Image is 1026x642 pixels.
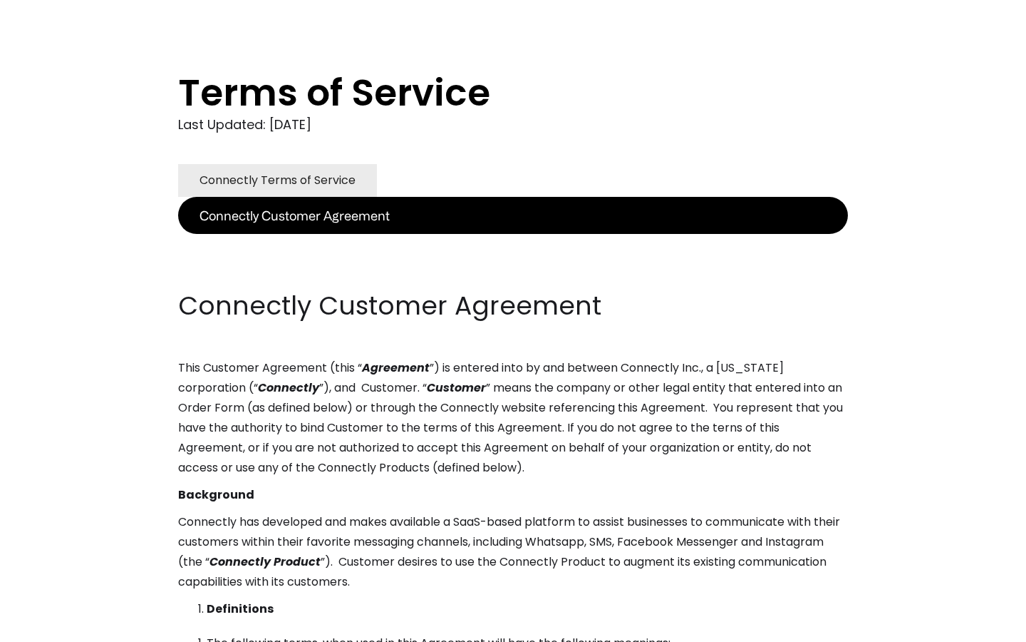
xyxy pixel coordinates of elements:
[178,512,848,592] p: Connectly has developed and makes available a SaaS-based platform to assist businesses to communi...
[427,379,486,396] em: Customer
[178,486,254,503] strong: Background
[207,601,274,617] strong: Definitions
[178,71,791,114] h1: Terms of Service
[178,114,848,136] div: Last Updated: [DATE]
[178,288,848,324] h2: Connectly Customer Agreement
[28,617,85,637] ul: Language list
[178,358,848,478] p: This Customer Agreement (this “ ”) is entered into by and between Connectly Inc., a [US_STATE] co...
[209,554,321,570] em: Connectly Product
[14,616,85,637] aside: Language selected: English
[199,205,390,225] div: Connectly Customer Agreement
[178,234,848,254] p: ‍
[178,261,848,281] p: ‍
[258,379,319,396] em: Connectly
[362,360,430,376] em: Agreement
[199,170,356,190] div: Connectly Terms of Service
